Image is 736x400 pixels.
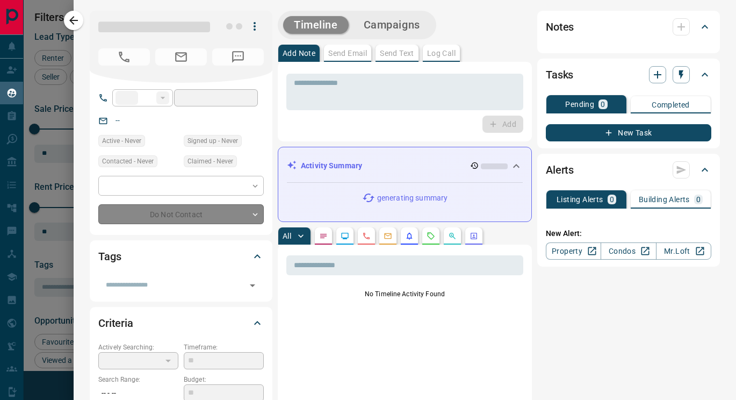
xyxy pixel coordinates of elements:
p: Activity Summary [301,160,362,172]
svg: Lead Browsing Activity [341,232,349,240]
span: Active - Never [102,135,141,146]
p: No Timeline Activity Found [286,289,523,299]
svg: Requests [427,232,435,240]
p: Completed [652,101,690,109]
p: New Alert: [546,228,711,239]
p: All [283,232,291,240]
svg: Emails [384,232,392,240]
p: Timeframe: [184,342,264,352]
h2: Criteria [98,315,133,332]
button: Open [245,278,260,293]
p: Building Alerts [639,196,690,203]
a: Mr.Loft [656,242,711,260]
div: Tasks [546,62,711,88]
a: -- [116,116,120,125]
p: Search Range: [98,375,178,384]
span: Signed up - Never [187,135,238,146]
div: Notes [546,14,711,40]
svg: Listing Alerts [405,232,414,240]
h2: Notes [546,18,574,35]
button: Campaigns [353,16,431,34]
p: Listing Alerts [557,196,603,203]
p: 0 [601,101,605,108]
p: 0 [610,196,614,203]
h2: Tags [98,248,121,265]
div: Activity Summary [287,156,523,176]
span: Contacted - Never [102,156,154,167]
span: No Number [212,48,264,66]
p: Actively Searching: [98,342,178,352]
div: Criteria [98,310,264,336]
p: generating summary [377,192,448,204]
h2: Tasks [546,66,573,83]
div: Alerts [546,157,711,183]
button: New Task [546,124,711,141]
button: Timeline [283,16,349,34]
svg: Opportunities [448,232,457,240]
svg: Calls [362,232,371,240]
p: Pending [565,101,594,108]
h2: Alerts [546,161,574,178]
svg: Agent Actions [470,232,478,240]
svg: Notes [319,232,328,240]
span: No Email [155,48,207,66]
p: Budget: [184,375,264,384]
div: Do Not Contact [98,204,264,224]
span: No Number [98,48,150,66]
span: Claimed - Never [187,156,233,167]
p: Add Note [283,49,315,57]
div: Tags [98,244,264,269]
a: Property [546,242,601,260]
a: Condos [601,242,656,260]
p: 0 [696,196,701,203]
